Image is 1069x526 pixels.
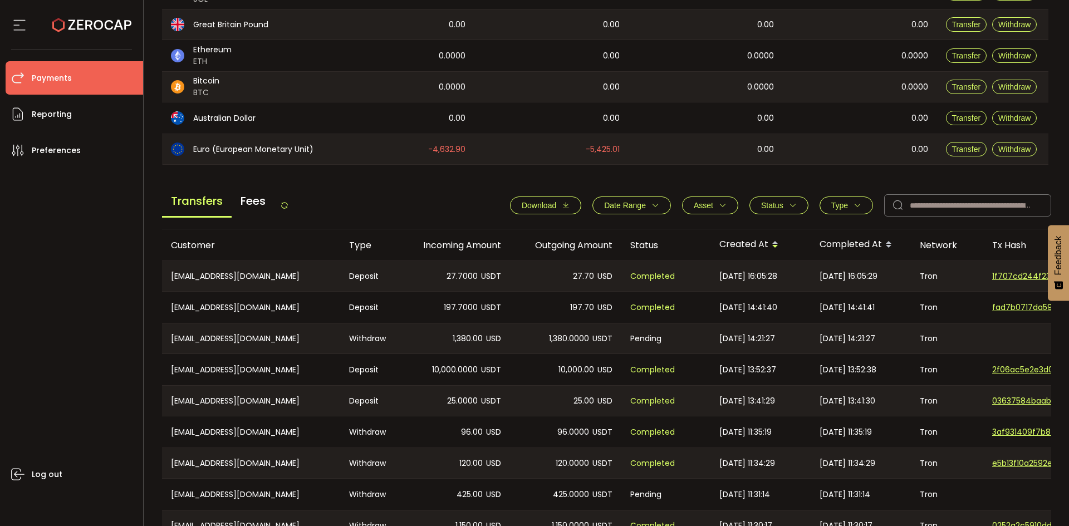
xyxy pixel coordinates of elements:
[428,143,465,156] span: -4,632.90
[992,142,1037,156] button: Withdraw
[992,48,1037,63] button: Withdraw
[592,488,612,501] span: USDT
[32,466,62,483] span: Log out
[162,292,340,323] div: [EMAIL_ADDRESS][DOMAIN_NAME]
[553,488,589,501] span: 425.0000
[946,80,987,94] button: Transfer
[481,395,501,407] span: USDT
[946,142,987,156] button: Transfer
[998,51,1031,60] span: Withdraw
[32,70,72,86] span: Payments
[444,301,478,314] span: 197.7000
[911,354,983,385] div: Tron
[820,363,876,376] span: [DATE] 13:52:38
[340,239,399,252] div: Type
[757,112,774,125] span: 0.00
[747,50,774,62] span: 0.0000
[998,145,1031,154] span: Withdraw
[162,261,340,291] div: [EMAIL_ADDRESS][DOMAIN_NAME]
[162,239,340,252] div: Customer
[171,49,184,62] img: eth_portfolio.svg
[603,18,620,31] span: 0.00
[193,75,219,87] span: Bitcoin
[946,17,987,32] button: Transfer
[952,82,981,91] span: Transfer
[171,111,184,125] img: aud_portfolio.svg
[630,301,675,314] span: Completed
[682,196,738,214] button: Asset
[630,270,675,283] span: Completed
[193,144,313,155] span: Euro (European Monetary Unit)
[558,363,594,376] span: 10,000.00
[439,81,465,94] span: 0.0000
[522,201,556,210] span: Download
[449,18,465,31] span: 0.00
[162,416,340,448] div: [EMAIL_ADDRESS][DOMAIN_NAME]
[340,354,399,385] div: Deposit
[911,386,983,416] div: Tron
[453,332,483,345] span: 1,380.00
[162,323,340,353] div: [EMAIL_ADDRESS][DOMAIN_NAME]
[630,488,661,501] span: Pending
[901,81,928,94] span: 0.0000
[162,479,340,510] div: [EMAIL_ADDRESS][DOMAIN_NAME]
[486,332,501,345] span: USD
[481,270,501,283] span: USDT
[597,270,612,283] span: USD
[952,51,981,60] span: Transfer
[946,48,987,63] button: Transfer
[992,80,1037,94] button: Withdraw
[340,479,399,510] div: Withdraw
[747,81,774,94] span: 0.0000
[592,196,671,214] button: Date Range
[911,239,983,252] div: Network
[447,395,478,407] span: 25.0000
[820,301,875,314] span: [DATE] 14:41:41
[457,488,483,501] span: 425.00
[719,301,777,314] span: [DATE] 14:41:40
[911,18,928,31] span: 0.00
[710,235,811,254] div: Created At
[461,426,483,439] span: 96.00
[911,448,983,478] div: Tron
[761,201,783,210] span: Status
[630,363,675,376] span: Completed
[946,111,987,125] button: Transfer
[630,457,675,470] span: Completed
[340,261,399,291] div: Deposit
[911,416,983,448] div: Tron
[162,354,340,385] div: [EMAIL_ADDRESS][DOMAIN_NAME]
[630,395,675,407] span: Completed
[486,457,501,470] span: USD
[573,270,594,283] span: 27.70
[510,196,581,214] button: Download
[604,201,646,210] span: Date Range
[162,448,340,478] div: [EMAIL_ADDRESS][DOMAIN_NAME]
[719,395,775,407] span: [DATE] 13:41:29
[399,239,510,252] div: Incoming Amount
[1013,473,1069,526] iframe: Chat Widget
[573,395,594,407] span: 25.00
[719,363,776,376] span: [DATE] 13:52:37
[992,111,1037,125] button: Withdraw
[911,323,983,353] div: Tron
[340,323,399,353] div: Withdraw
[831,201,848,210] span: Type
[486,426,501,439] span: USD
[603,112,620,125] span: 0.00
[1053,236,1063,275] span: Feedback
[510,239,621,252] div: Outgoing Amount
[193,19,268,31] span: Great Britain Pound
[911,143,928,156] span: 0.00
[481,363,501,376] span: USDT
[757,18,774,31] span: 0.00
[749,196,808,214] button: Status
[432,363,478,376] span: 10,000.0000
[719,270,777,283] span: [DATE] 16:05:28
[952,20,981,29] span: Transfer
[719,488,770,501] span: [DATE] 11:31:14
[586,143,620,156] span: -5,425.01
[171,18,184,31] img: gbp_portfolio.svg
[193,44,232,56] span: Ethereum
[603,81,620,94] span: 0.00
